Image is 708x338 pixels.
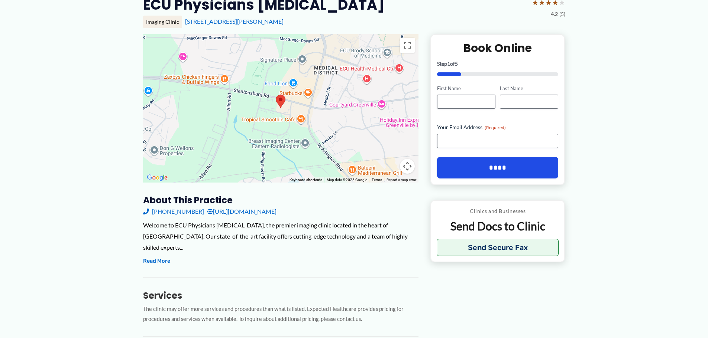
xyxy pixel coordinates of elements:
[387,178,416,182] a: Report a map error
[185,18,284,25] a: [STREET_ADDRESS][PERSON_NAME]
[437,41,559,55] h2: Book Online
[455,60,458,67] span: 5
[143,194,418,206] h3: About this practice
[143,304,418,324] p: The clinic may offer more services and procedures than what is listed. Expected Healthcare provid...
[551,9,558,19] span: 4.2
[400,38,415,53] button: Toggle fullscreen view
[485,125,506,130] span: (Required)
[372,178,382,182] a: Terms (opens in new tab)
[437,85,495,92] label: First Name
[143,16,182,28] div: Imaging Clinic
[143,257,170,266] button: Read More
[327,178,367,182] span: Map data ©2025 Google
[500,85,558,92] label: Last Name
[437,124,559,131] label: Your Email Address
[145,173,169,183] a: Open this area in Google Maps (opens a new window)
[437,239,559,256] button: Send Secure Fax
[143,206,204,217] a: [PHONE_NUMBER]
[559,9,565,19] span: (5)
[447,60,450,67] span: 1
[145,173,169,183] img: Google
[290,177,322,183] button: Keyboard shortcuts
[437,61,559,66] p: Step of
[437,206,559,216] p: Clinics and Businesses
[143,220,418,253] div: Welcome to ECU Physicians [MEDICAL_DATA], the premier imaging clinic located in the heart of [GEO...
[143,290,418,301] h3: Services
[400,159,415,174] button: Map camera controls
[207,206,277,217] a: [URL][DOMAIN_NAME]
[437,219,559,233] p: Send Docs to Clinic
